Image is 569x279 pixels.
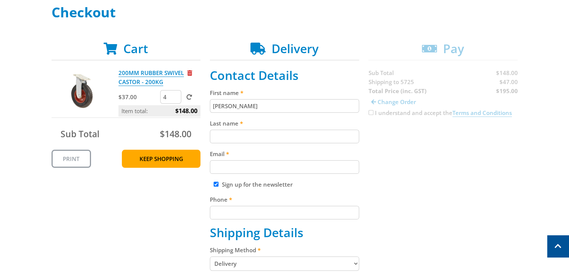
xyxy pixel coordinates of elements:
span: Cart [123,40,148,57]
input: Please enter your telephone number. [210,206,359,219]
a: Print [52,150,91,168]
span: $148.00 [160,128,191,140]
select: Please select a shipping method. [210,256,359,271]
a: Keep Shopping [122,150,200,168]
input: Please enter your first name. [210,99,359,113]
img: 200MM RUBBER SWIVEL CASTOR - 200KG [59,68,104,113]
a: 200MM RUBBER SWIVEL CASTOR - 200KG [118,69,184,86]
span: $148.00 [175,105,197,117]
label: Shipping Method [210,245,359,254]
label: Last name [210,119,359,128]
p: $37.00 [118,92,159,101]
label: Email [210,149,359,158]
span: Delivery [272,40,319,57]
h2: Shipping Details [210,225,359,240]
h1: Checkout [52,5,518,20]
h2: Contact Details [210,68,359,83]
input: Please enter your email address. [210,160,359,174]
label: Sign up for the newsletter [222,181,293,188]
label: First name [210,88,359,97]
a: Remove from cart [187,69,192,77]
input: Please enter your last name. [210,130,359,143]
label: Phone [210,195,359,204]
span: Sub Total [61,128,99,140]
p: Item total: [118,105,200,117]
